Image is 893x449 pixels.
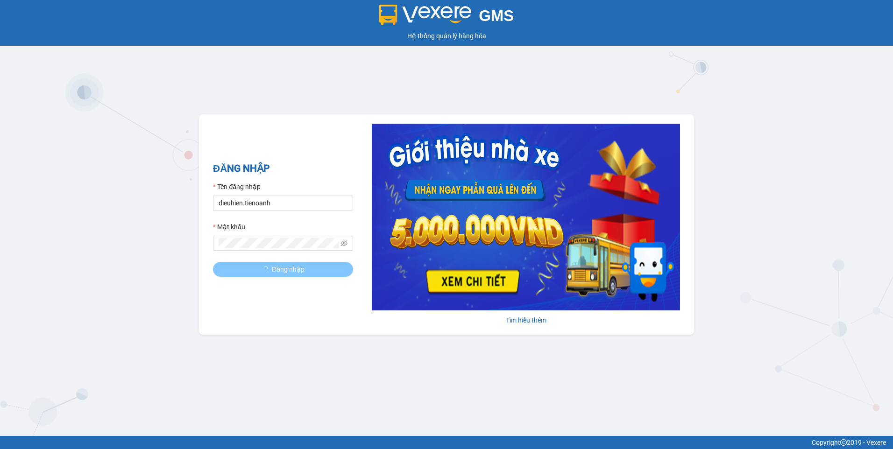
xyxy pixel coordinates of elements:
[372,124,680,310] img: banner-0
[840,439,847,446] span: copyright
[213,262,353,277] button: Đăng nhập
[2,31,891,41] div: Hệ thống quản lý hàng hóa
[272,264,305,274] span: Đăng nhập
[479,7,514,24] span: GMS
[341,240,347,246] span: eye-invisible
[213,196,353,210] input: Tên đăng nhập
[262,266,272,273] span: loading
[379,14,514,21] a: GMS
[7,437,886,448] div: Copyright 2019 - Vexere
[219,238,339,248] input: Mật khẩu
[213,182,261,192] label: Tên đăng nhập
[213,222,245,232] label: Mật khẩu
[213,161,353,176] h2: ĐĂNG NHẬP
[379,5,472,25] img: logo 2
[372,315,680,325] div: Tìm hiểu thêm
